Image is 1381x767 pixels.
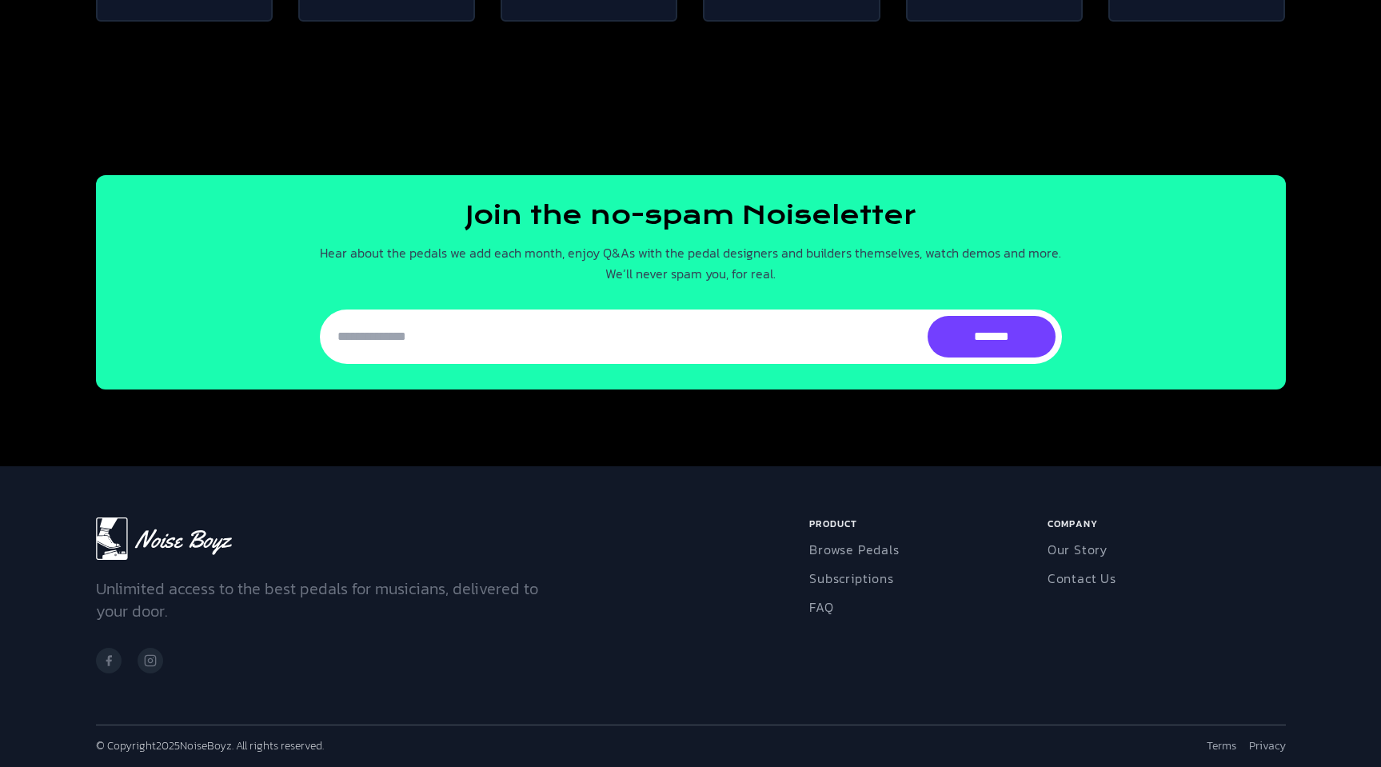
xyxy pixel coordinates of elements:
a: Terms [1207,738,1236,754]
a: Privacy [1249,738,1286,754]
a: Subscriptions [809,569,893,588]
h2: Join the no-spam Noiseletter [320,201,1062,230]
h6: Product [809,517,1041,537]
p: Hear about the pedals we add each month, enjoy Q&As with the pedal designers and builders themsel... [320,242,1062,284]
a: Contact Us [1048,569,1116,588]
a: Browse Pedals [809,540,899,559]
h6: Company [1048,517,1279,537]
p: © Copyright 2025 NoiseBoyz. All rights reserved. [96,738,691,754]
p: Unlimited access to the best pedals for musicians, delivered to your door. [96,577,572,622]
a: Our Story [1048,540,1108,559]
a: FAQ [809,597,833,617]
